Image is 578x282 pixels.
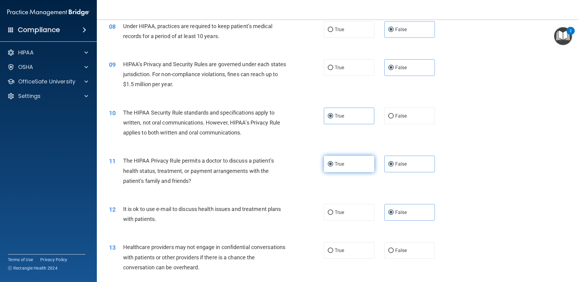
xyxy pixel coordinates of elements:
[18,49,34,56] p: HIPAA
[109,23,116,30] span: 08
[335,248,344,253] span: True
[18,26,60,34] h4: Compliance
[7,49,88,56] a: HIPAA
[388,248,394,253] input: False
[395,248,407,253] span: False
[18,92,41,100] p: Settings
[335,113,344,119] span: True
[7,78,88,85] a: OfficeSafe University
[18,63,33,71] p: OSHA
[335,161,344,167] span: True
[123,23,272,39] span: Under HIPAA, practices are required to keep patient’s medical records for a period of at least 10...
[554,27,572,45] button: Open Resource Center, 2 new notifications
[395,161,407,167] span: False
[388,162,394,167] input: False
[40,257,67,263] a: Privacy Policy
[8,265,57,271] span: Ⓒ Rectangle Health 2024
[395,113,407,119] span: False
[328,114,333,118] input: True
[328,162,333,167] input: True
[123,244,286,270] span: Healthcare providers may not engage in confidential conversations with patients or other provider...
[395,65,407,70] span: False
[109,109,116,117] span: 10
[328,210,333,215] input: True
[109,244,116,251] span: 13
[570,31,572,39] div: 2
[123,206,281,222] span: It is ok to use e-mail to discuss health issues and treatment plans with patients.
[123,157,274,184] span: The HIPAA Privacy Rule permits a doctor to discuss a patient’s health status, treatment, or payme...
[18,78,75,85] p: OfficeSafe University
[109,61,116,68] span: 09
[7,6,90,18] img: PMB logo
[335,27,344,32] span: True
[109,206,116,213] span: 12
[388,114,394,118] input: False
[388,210,394,215] input: False
[335,209,344,215] span: True
[123,61,286,87] span: HIPAA’s Privacy and Security Rules are governed under each states jurisdiction. For non-complianc...
[109,157,116,165] span: 11
[395,27,407,32] span: False
[388,66,394,70] input: False
[328,66,333,70] input: True
[395,209,407,215] span: False
[388,28,394,32] input: False
[8,257,33,263] a: Terms of Use
[328,28,333,32] input: True
[328,248,333,253] input: True
[335,65,344,70] span: True
[7,92,88,100] a: Settings
[123,109,280,136] span: The HIPAA Security Rule standards and specifications apply to written, not oral communications. H...
[7,63,88,71] a: OSHA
